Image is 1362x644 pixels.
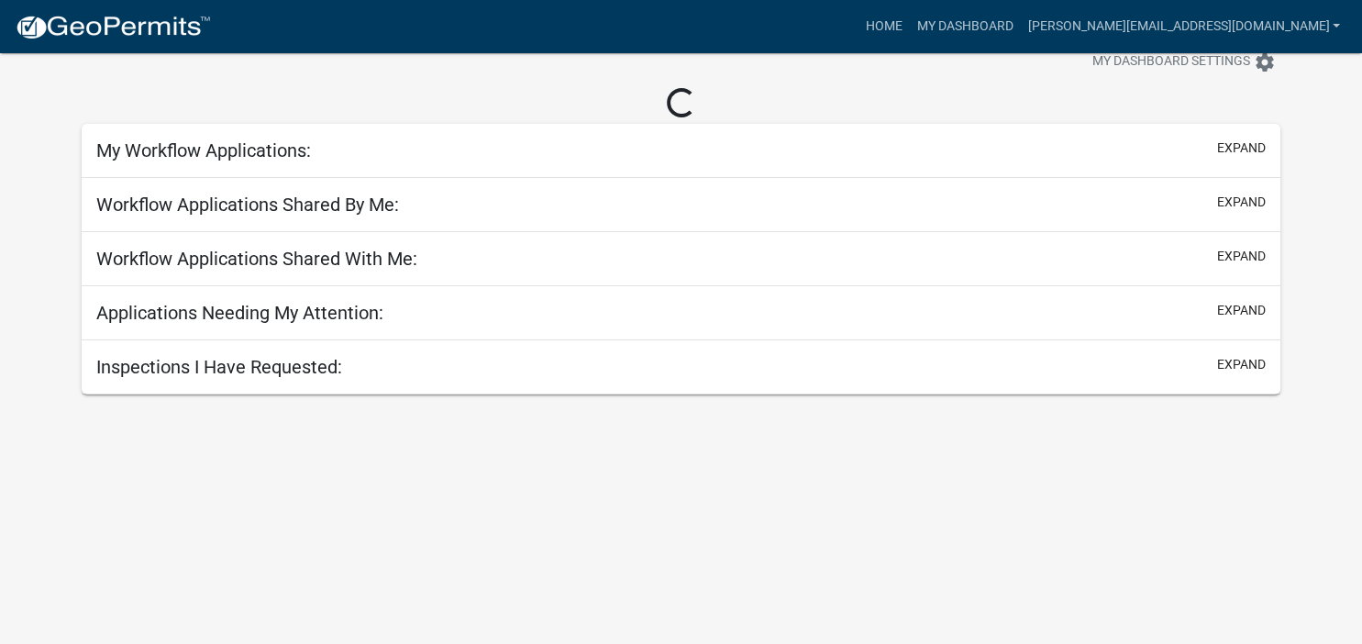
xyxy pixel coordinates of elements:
button: expand [1217,193,1266,212]
a: My Dashboard [909,9,1020,44]
a: [PERSON_NAME][EMAIL_ADDRESS][DOMAIN_NAME] [1020,9,1347,44]
button: expand [1217,355,1266,374]
h5: Workflow Applications Shared By Me: [96,194,399,216]
h5: Workflow Applications Shared With Me: [96,248,417,270]
span: My Dashboard Settings [1092,51,1250,73]
h5: My Workflow Applications: [96,139,311,161]
button: expand [1217,139,1266,158]
button: expand [1217,301,1266,320]
button: My Dashboard Settingssettings [1078,44,1290,80]
i: settings [1254,51,1276,73]
h5: Inspections I Have Requested: [96,356,342,378]
a: Home [858,9,909,44]
button: expand [1217,247,1266,266]
h5: Applications Needing My Attention: [96,302,383,324]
